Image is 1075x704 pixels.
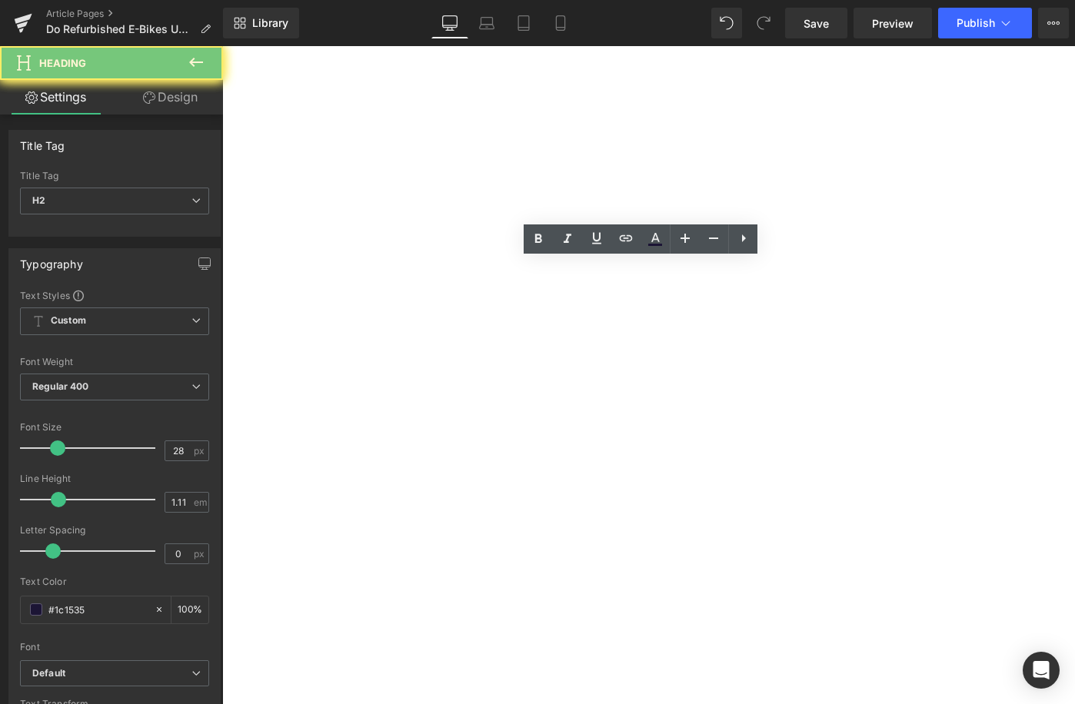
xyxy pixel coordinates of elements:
[938,8,1032,38] button: Publish
[32,380,89,392] b: Regular 400
[115,80,226,115] a: Design
[39,57,86,69] span: Heading
[1038,8,1069,38] button: More
[32,667,65,680] i: Default
[505,8,542,38] a: Tablet
[46,8,223,20] a: Article Pages
[711,8,742,38] button: Undo
[20,422,209,433] div: Font Size
[51,314,86,327] b: Custom
[957,17,995,29] span: Publish
[48,601,147,618] input: Color
[46,23,194,35] span: Do Refurbished E-Bikes Usually Include Inspection Reports?
[748,8,779,38] button: Redo
[20,131,65,152] div: Title Tag
[252,16,288,30] span: Library
[468,8,505,38] a: Laptop
[804,15,829,32] span: Save
[20,473,209,484] div: Line Height
[542,8,579,38] a: Mobile
[20,525,209,536] div: Letter Spacing
[20,171,209,181] div: Title Tag
[171,596,208,623] div: %
[20,576,209,587] div: Text Color
[32,194,45,206] b: H2
[1023,652,1060,689] div: Open Intercom Messenger
[431,8,468,38] a: Desktop
[20,357,209,367] div: Font Weight
[223,8,299,38] a: New Library
[194,497,207,507] span: em
[872,15,914,32] span: Preview
[20,642,209,653] div: Font
[194,446,207,456] span: px
[20,249,83,271] div: Typography
[194,549,207,559] span: px
[20,289,209,301] div: Text Styles
[854,8,932,38] a: Preview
